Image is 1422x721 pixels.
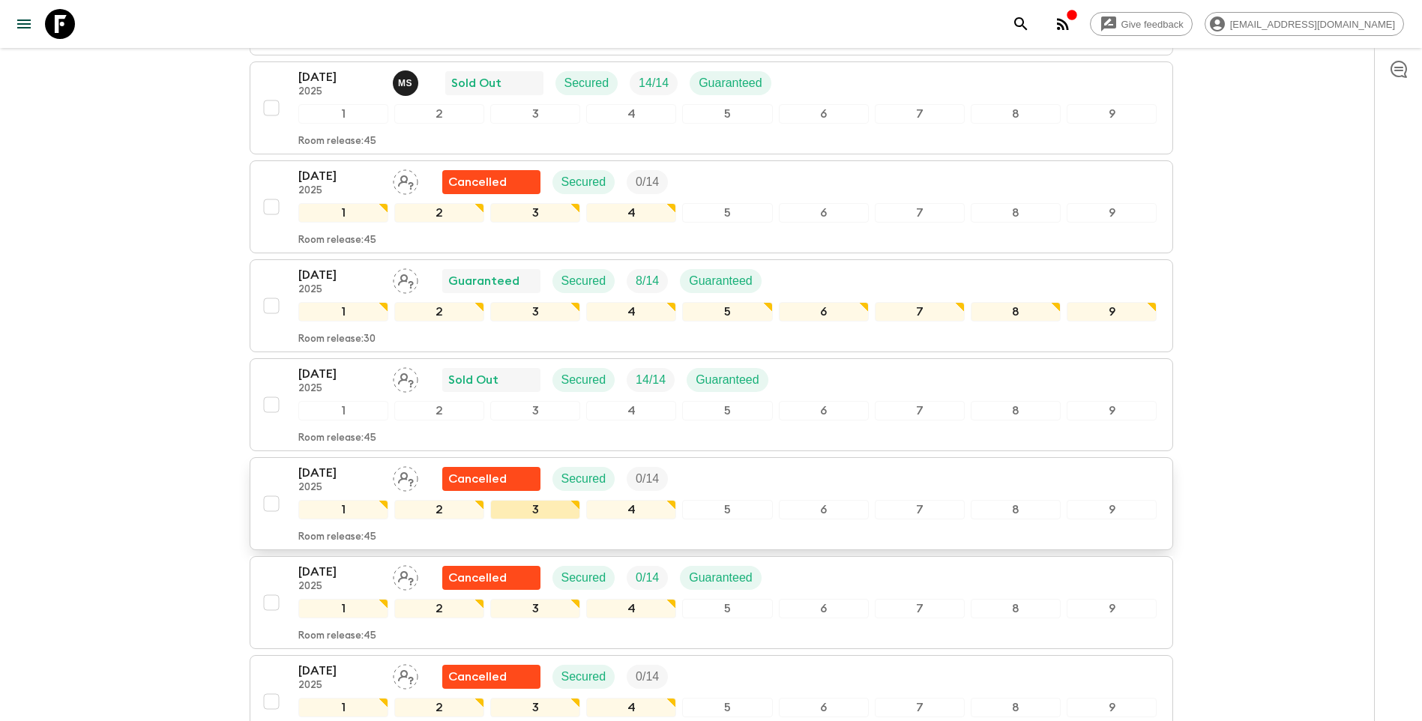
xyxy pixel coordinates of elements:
div: 2 [394,104,484,124]
div: 8 [971,500,1061,519]
div: 7 [875,698,965,717]
div: Flash Pack cancellation [442,665,540,689]
div: 4 [586,302,676,322]
p: Room release: 45 [298,136,376,148]
span: Assign pack leader [393,372,418,384]
div: 5 [682,104,772,124]
p: Room release: 30 [298,334,376,346]
p: Guaranteed [689,569,753,587]
div: 9 [1067,698,1157,717]
p: Room release: 45 [298,235,376,247]
div: 2 [394,203,484,223]
div: Secured [552,467,615,491]
div: 1 [298,203,388,223]
button: menu [9,9,39,39]
div: Secured [555,71,618,95]
p: Secured [561,668,606,686]
p: Guaranteed [699,74,762,92]
div: 6 [779,698,869,717]
div: Secured [552,269,615,293]
div: 6 [779,203,869,223]
p: 2025 [298,680,381,692]
div: 6 [779,302,869,322]
div: 8 [971,104,1061,124]
div: Secured [552,566,615,590]
button: [DATE]2025Assign pack leaderFlash Pack cancellationSecuredTrip Fill123456789Room release:45 [250,457,1173,550]
div: 9 [1067,401,1157,420]
p: Guaranteed [448,272,519,290]
div: Trip Fill [627,566,668,590]
p: Secured [561,173,606,191]
p: M S [398,77,412,89]
div: Trip Fill [627,170,668,194]
p: [DATE] [298,662,381,680]
p: 0 / 14 [636,470,659,488]
p: [DATE] [298,365,381,383]
button: [DATE]2025Assign pack leaderFlash Pack cancellationSecuredTrip FillGuaranteed123456789Room releas... [250,556,1173,649]
div: Flash Pack cancellation [442,467,540,491]
div: 9 [1067,599,1157,618]
p: [DATE] [298,563,381,581]
div: Trip Fill [627,467,668,491]
div: Trip Fill [627,269,668,293]
div: 6 [779,500,869,519]
p: Secured [561,371,606,389]
div: 2 [394,698,484,717]
p: Secured [564,74,609,92]
p: Sold Out [448,371,498,389]
p: 8 / 14 [636,272,659,290]
p: Cancelled [448,173,507,191]
p: Secured [561,569,606,587]
div: 5 [682,401,772,420]
span: Assign pack leader [393,273,418,285]
p: 0 / 14 [636,668,659,686]
p: 0 / 14 [636,173,659,191]
div: 1 [298,302,388,322]
div: Trip Fill [627,665,668,689]
div: 4 [586,401,676,420]
p: Secured [561,470,606,488]
div: 9 [1067,500,1157,519]
div: 1 [298,104,388,124]
div: 1 [298,401,388,420]
button: [DATE]2025Magda SotiriadisSold OutSecuredTrip FillGuaranteed123456789Room release:45 [250,61,1173,154]
div: 5 [682,599,772,618]
p: 14 / 14 [639,74,669,92]
div: 6 [779,104,869,124]
span: Give feedback [1113,19,1192,30]
p: [DATE] [298,464,381,482]
div: 7 [875,500,965,519]
p: Secured [561,272,606,290]
button: [DATE]2025Assign pack leaderSold OutSecuredTrip FillGuaranteed123456789Room release:45 [250,358,1173,451]
div: 1 [298,500,388,519]
button: MS [393,70,421,96]
div: 6 [779,599,869,618]
p: [DATE] [298,167,381,185]
div: 9 [1067,302,1157,322]
div: 3 [490,599,580,618]
p: Room release: 45 [298,432,376,444]
div: 6 [779,401,869,420]
p: 0 / 14 [636,569,659,587]
div: 5 [682,500,772,519]
div: 2 [394,401,484,420]
div: 4 [586,698,676,717]
div: 3 [490,401,580,420]
div: 8 [971,698,1061,717]
div: 5 [682,302,772,322]
div: Trip Fill [627,368,675,392]
div: 4 [586,203,676,223]
div: 2 [394,302,484,322]
p: Cancelled [448,668,507,686]
span: Magda Sotiriadis [393,75,421,87]
div: 5 [682,698,772,717]
button: search adventures [1006,9,1036,39]
div: Secured [552,368,615,392]
div: 9 [1067,203,1157,223]
div: 7 [875,401,965,420]
div: 8 [971,302,1061,322]
div: Secured [552,665,615,689]
div: 8 [971,401,1061,420]
p: Cancelled [448,470,507,488]
div: 9 [1067,104,1157,124]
